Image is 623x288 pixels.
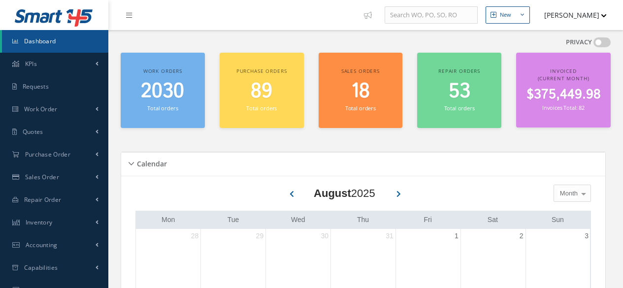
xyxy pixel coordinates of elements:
[121,53,205,128] a: Work orders 2030 Total orders
[147,104,178,112] small: Total orders
[251,77,272,105] span: 89
[453,229,460,243] a: August 1, 2025
[449,77,470,105] span: 53
[550,214,566,226] a: Sunday
[25,60,37,68] span: KPIs
[24,37,56,45] span: Dashboard
[226,214,241,226] a: Tuesday
[24,105,58,113] span: Work Order
[160,214,177,226] a: Monday
[355,214,371,226] a: Thursday
[23,82,49,91] span: Requests
[26,241,58,249] span: Accounting
[583,229,590,243] a: August 3, 2025
[26,218,53,226] span: Inventory
[220,53,304,128] a: Purchase orders 89 Total orders
[351,77,370,105] span: 18
[550,67,577,74] span: Invoiced
[314,185,375,201] div: 2025
[236,67,287,74] span: Purchase orders
[526,85,601,104] span: $375,449.98
[384,229,395,243] a: July 31, 2025
[24,263,58,272] span: Capabilities
[438,67,480,74] span: Repair orders
[486,214,500,226] a: Saturday
[557,189,578,198] span: Month
[422,214,434,226] a: Friday
[314,187,351,199] b: August
[535,5,607,25] button: [PERSON_NAME]
[254,229,266,243] a: July 29, 2025
[25,150,70,159] span: Purchase Order
[417,53,501,128] a: Repair orders 53 Total orders
[385,6,478,24] input: Search WO, PO, SO, RO
[500,11,511,19] div: New
[134,157,167,168] h5: Calendar
[518,229,525,243] a: August 2, 2025
[23,128,43,136] span: Quotes
[319,53,403,128] a: Sales orders 18 Total orders
[566,37,592,47] label: PRIVACY
[24,195,62,204] span: Repair Order
[444,104,475,112] small: Total orders
[25,173,59,181] span: Sales Order
[486,6,530,24] button: New
[189,229,201,243] a: July 28, 2025
[246,104,277,112] small: Total orders
[141,77,184,105] span: 2030
[341,67,380,74] span: Sales orders
[345,104,376,112] small: Total orders
[289,214,307,226] a: Wednesday
[538,75,590,82] span: (Current Month)
[516,53,611,128] a: Invoiced (Current Month) $375,449.98 Invoices Total: 82
[319,229,330,243] a: July 30, 2025
[542,104,585,111] small: Invoices Total: 82
[2,30,108,53] a: Dashboard
[143,67,182,74] span: Work orders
